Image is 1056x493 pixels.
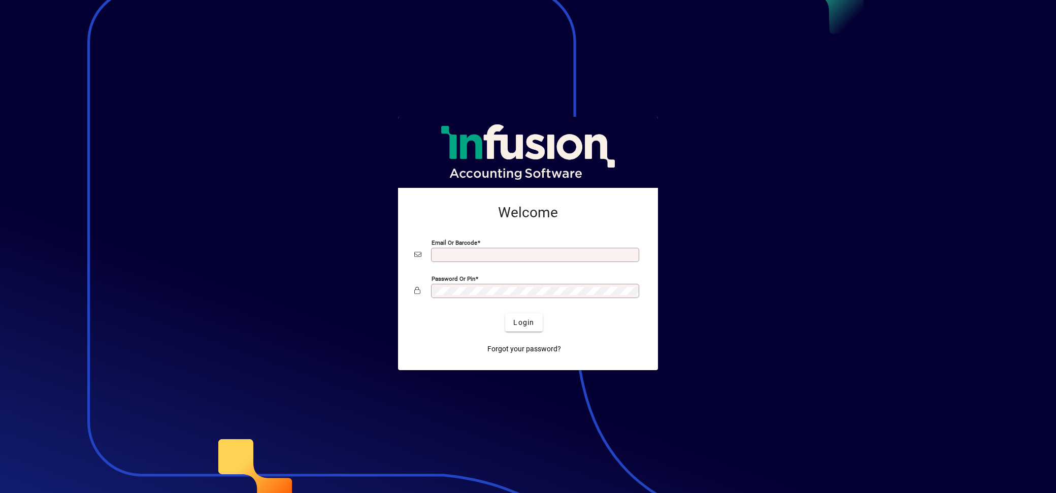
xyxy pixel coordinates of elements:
[513,317,534,328] span: Login
[487,344,561,354] span: Forgot your password?
[432,275,475,282] mat-label: Password or Pin
[432,239,477,246] mat-label: Email or Barcode
[483,340,565,358] a: Forgot your password?
[414,204,642,221] h2: Welcome
[505,313,542,332] button: Login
